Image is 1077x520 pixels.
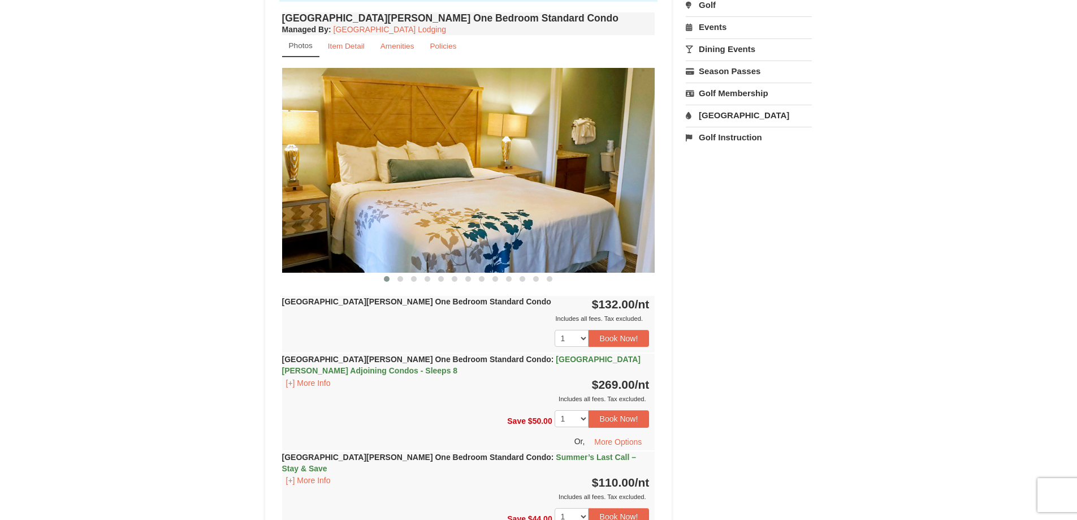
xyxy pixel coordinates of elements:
[289,41,313,50] small: Photos
[282,35,319,57] a: Photos
[528,416,552,426] span: $50.00
[328,42,365,50] small: Item Detail
[686,61,812,81] a: Season Passes
[686,105,812,126] a: [GEOGRAPHIC_DATA]
[373,35,422,57] a: Amenities
[686,127,812,148] a: Golf Instruction
[686,16,812,37] a: Events
[282,377,335,389] button: [+] More Info
[334,25,446,34] a: [GEOGRAPHIC_DATA] Lodging
[551,453,554,462] span: :
[635,476,650,489] span: /nt
[635,298,650,311] span: /nt
[592,476,635,489] span: $110.00
[589,410,650,427] button: Book Now!
[551,355,554,364] span: :
[592,378,635,391] span: $269.00
[282,68,655,272] img: 18876286-121-55434444.jpg
[282,491,650,502] div: Includes all fees. Tax excluded.
[282,393,650,405] div: Includes all fees. Tax excluded.
[282,313,650,324] div: Includes all fees. Tax excluded.
[589,330,650,347] button: Book Now!
[282,453,636,473] strong: [GEOGRAPHIC_DATA][PERSON_NAME] One Bedroom Standard Condo
[282,355,641,375] strong: [GEOGRAPHIC_DATA][PERSON_NAME] One Bedroom Standard Condo
[507,416,526,426] span: Save
[574,436,585,445] span: Or,
[282,25,331,34] strong: :
[321,35,372,57] a: Item Detail
[686,83,812,104] a: Golf Membership
[380,42,414,50] small: Amenities
[282,12,655,24] h4: [GEOGRAPHIC_DATA][PERSON_NAME] One Bedroom Standard Condo
[282,25,328,34] span: Managed By
[686,38,812,59] a: Dining Events
[592,298,650,311] strong: $132.00
[635,378,650,391] span: /nt
[282,297,551,306] strong: [GEOGRAPHIC_DATA][PERSON_NAME] One Bedroom Standard Condo
[282,474,335,487] button: [+] More Info
[422,35,464,57] a: Policies
[430,42,456,50] small: Policies
[282,453,636,473] span: Summer’s Last Call – Stay & Save
[587,433,649,450] button: More Options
